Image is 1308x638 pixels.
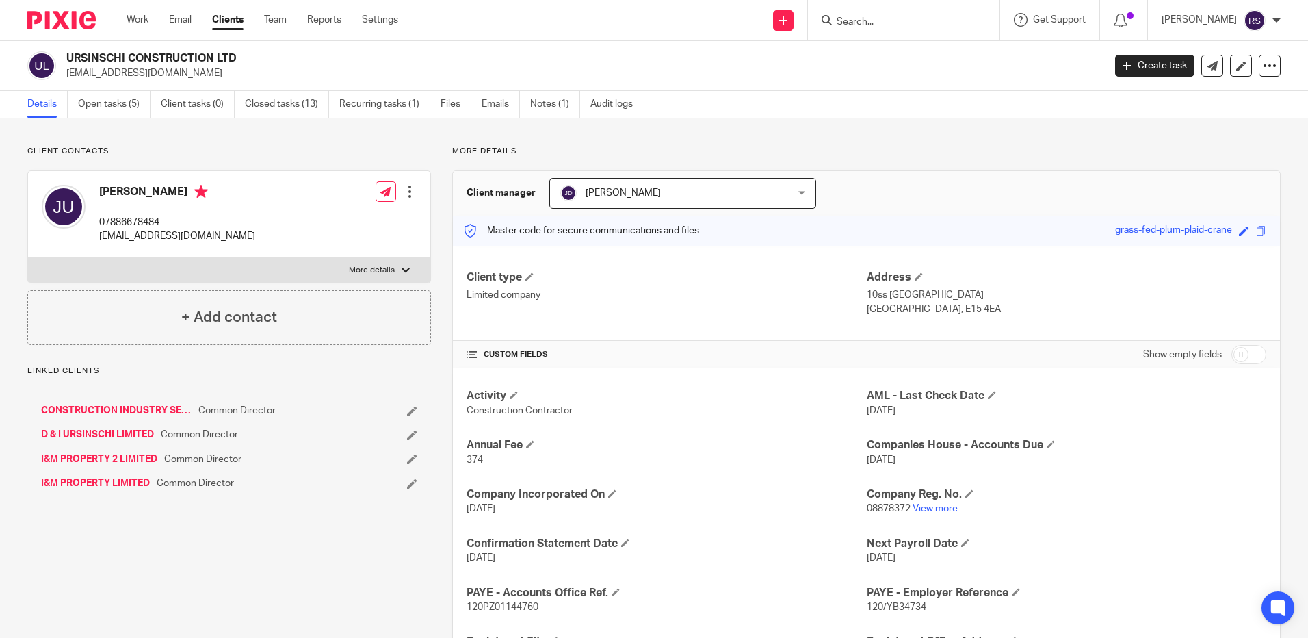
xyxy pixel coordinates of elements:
[41,452,157,466] a: I&M PROPERTY 2 LIMITED
[560,185,577,201] img: svg%3E
[181,307,277,328] h4: + Add contact
[99,216,255,229] p: 07886678484
[463,224,699,238] p: Master code for secure communications and files
[867,487,1266,502] h4: Company Reg. No.
[867,288,1266,302] p: 10ss [GEOGRAPHIC_DATA]
[467,537,866,551] h4: Confirmation Statement Date
[586,188,661,198] span: [PERSON_NAME]
[867,303,1266,316] p: [GEOGRAPHIC_DATA], E15 4EA
[867,455,895,465] span: [DATE]
[99,229,255,243] p: [EMAIL_ADDRESS][DOMAIN_NAME]
[157,476,234,490] span: Common Director
[161,428,238,442] span: Common Director
[161,91,235,118] a: Client tasks (0)
[467,487,866,502] h4: Company Incorporated On
[194,185,208,199] i: Primary
[867,602,926,612] span: 120/YB34734
[41,404,192,418] a: CONSTRUCTION INDUSTRY SERVICES LIMITED
[1244,10,1266,31] img: svg%3E
[42,185,86,229] img: svg%3E
[339,91,430,118] a: Recurring tasks (1)
[467,186,536,200] h3: Client manager
[78,91,151,118] a: Open tasks (5)
[467,438,866,452] h4: Annual Fee
[198,404,276,418] span: Common Director
[467,602,538,612] span: 120PZ01144760
[99,185,255,202] h4: [PERSON_NAME]
[467,406,573,416] span: Construction Contractor
[1162,13,1237,27] p: [PERSON_NAME]
[41,428,154,442] a: D & I URSINSCHI LIMITED
[867,389,1266,403] h4: AML - Last Check Date
[441,91,471,118] a: Files
[27,51,56,80] img: svg%3E
[867,553,895,563] span: [DATE]
[27,366,431,377] p: Linked clients
[867,537,1266,551] h4: Next Payroll Date
[452,146,1281,157] p: More details
[913,504,958,513] a: View more
[467,270,866,285] h4: Client type
[164,452,241,466] span: Common Director
[867,504,911,513] span: 08878372
[835,16,958,29] input: Search
[467,389,866,403] h4: Activity
[66,66,1095,80] p: [EMAIL_ADDRESS][DOMAIN_NAME]
[362,13,398,27] a: Settings
[307,13,341,27] a: Reports
[867,270,1266,285] h4: Address
[467,288,866,302] p: Limited company
[867,586,1266,600] h4: PAYE - Employer Reference
[245,91,329,118] a: Closed tasks (13)
[41,476,150,490] a: I&M PROPERTY LIMITED
[530,91,580,118] a: Notes (1)
[1115,55,1194,77] a: Create task
[482,91,520,118] a: Emails
[349,265,395,276] p: More details
[467,455,483,465] span: 374
[127,13,148,27] a: Work
[467,553,495,563] span: [DATE]
[1143,348,1222,361] label: Show empty fields
[27,11,96,29] img: Pixie
[590,91,643,118] a: Audit logs
[467,349,866,360] h4: CUSTOM FIELDS
[1033,15,1086,25] span: Get Support
[27,146,431,157] p: Client contacts
[867,406,895,416] span: [DATE]
[264,13,287,27] a: Team
[867,438,1266,452] h4: Companies House - Accounts Due
[66,51,889,66] h2: URSINSCHI CONSTRUCTION LTD
[1115,223,1232,239] div: grass-fed-plum-plaid-crane
[212,13,244,27] a: Clients
[467,504,495,513] span: [DATE]
[27,91,68,118] a: Details
[169,13,192,27] a: Email
[467,586,866,600] h4: PAYE - Accounts Office Ref.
